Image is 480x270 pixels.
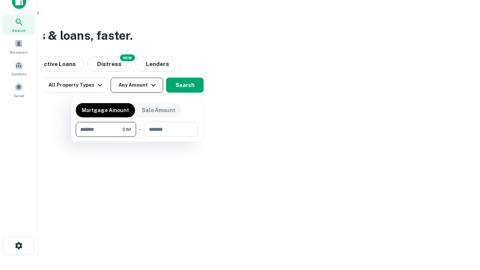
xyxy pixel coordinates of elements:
span: $1M [122,126,131,133]
p: Mortgage Amount [82,106,129,114]
iframe: Chat Widget [442,210,480,246]
p: Sale Amount [142,106,175,114]
div: - [139,122,141,137]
